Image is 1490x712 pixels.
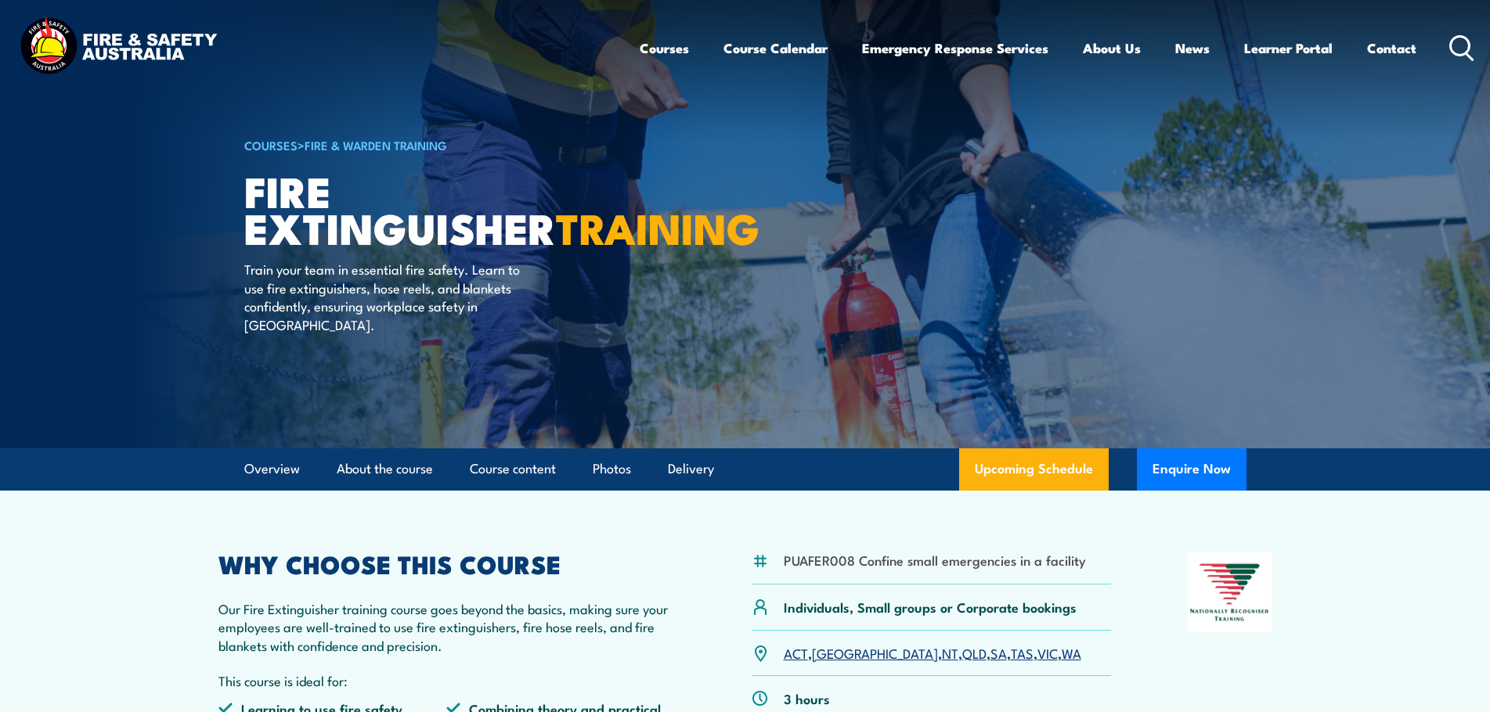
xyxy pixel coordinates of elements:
[244,136,298,153] a: COURSES
[1188,552,1272,632] img: Nationally Recognised Training logo.
[244,172,631,245] h1: Fire Extinguisher
[784,598,1077,616] p: Individuals, Small groups or Corporate bookings
[470,448,556,490] a: Course content
[556,194,759,259] strong: TRAINING
[244,448,300,490] a: Overview
[244,260,530,333] p: Train your team in essential fire safety. Learn to use fire extinguishers, hose reels, and blanke...
[942,643,958,662] a: NT
[218,671,676,689] p: This course is ideal for:
[593,448,631,490] a: Photos
[784,689,830,707] p: 3 hours
[1011,643,1034,662] a: TAS
[812,643,938,662] a: [GEOGRAPHIC_DATA]
[218,599,676,654] p: Our Fire Extinguisher training course goes beyond the basics, making sure your employees are well...
[784,644,1081,662] p: , , , , , , ,
[959,448,1109,491] a: Upcoming Schedule
[1062,643,1081,662] a: WA
[337,448,433,490] a: About the course
[1037,643,1058,662] a: VIC
[862,27,1048,69] a: Emergency Response Services
[640,27,689,69] a: Courses
[1083,27,1141,69] a: About Us
[962,643,987,662] a: QLD
[784,551,1086,569] li: PUAFER008 Confine small emergencies in a facility
[990,643,1007,662] a: SA
[218,552,676,574] h2: WHY CHOOSE THIS COURSE
[1244,27,1333,69] a: Learner Portal
[244,135,631,154] h6: >
[668,448,714,490] a: Delivery
[305,136,447,153] a: Fire & Warden Training
[1367,27,1416,69] a: Contact
[723,27,828,69] a: Course Calendar
[1175,27,1210,69] a: News
[784,643,808,662] a: ACT
[1137,448,1246,491] button: Enquire Now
